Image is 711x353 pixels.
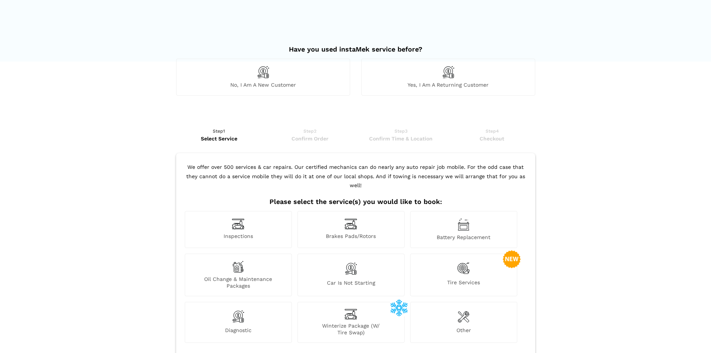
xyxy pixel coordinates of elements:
[176,135,262,142] span: Select Service
[185,233,291,241] span: Inspections
[449,127,535,142] a: Step4
[390,298,408,316] img: winterize-icon_1.png
[267,135,353,142] span: Confirm Order
[411,234,517,241] span: Battery Replacement
[358,127,444,142] a: Step3
[183,198,528,206] h2: Please select the service(s) you would like to book:
[183,162,528,198] p: We offer over 500 services & car repairs. Our certified mechanics can do nearly any auto repair j...
[298,233,404,241] span: Brakes Pads/Rotors
[298,322,404,336] span: Winterize Package (W/ Tire Swap)
[411,279,517,289] span: Tire Services
[358,135,444,142] span: Confirm Time & Location
[185,327,291,336] span: Diagnostic
[177,81,350,88] span: No, I am a new customer
[267,127,353,142] a: Step2
[185,276,291,289] span: Oil Change & Maintenance Packages
[411,327,517,336] span: Other
[298,279,404,289] span: Car is not starting
[176,38,535,53] h2: Have you used instaMek service before?
[176,127,262,142] a: Step1
[449,135,535,142] span: Checkout
[503,250,521,268] img: new-badge-2-48.png
[362,81,535,88] span: Yes, I am a returning customer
